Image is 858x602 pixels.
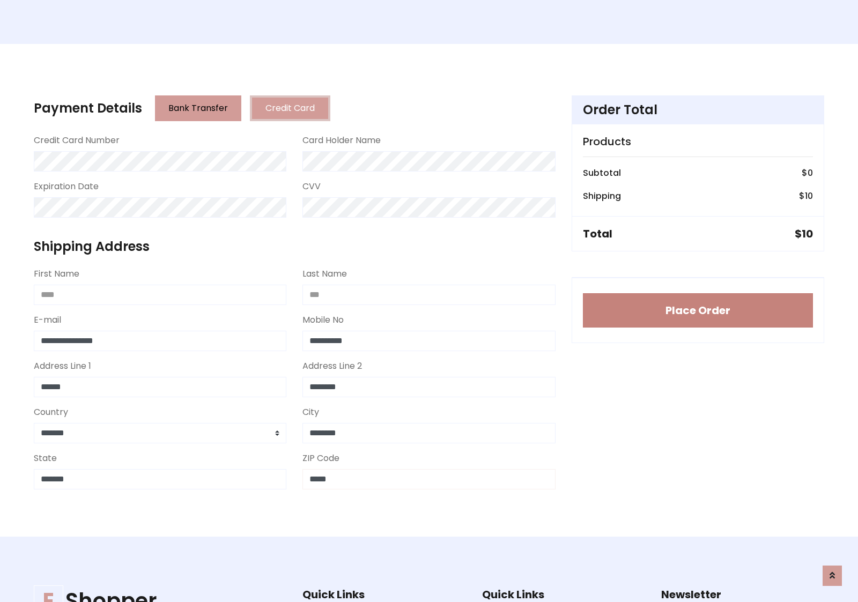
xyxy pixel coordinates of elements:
h6: $ [802,168,813,178]
span: 10 [805,190,813,202]
label: Address Line 1 [34,360,91,373]
h5: Products [583,135,813,148]
h4: Shipping Address [34,239,556,255]
h4: Payment Details [34,101,142,116]
h5: Total [583,227,612,240]
h5: Quick Links [482,588,645,601]
button: Place Order [583,293,813,328]
label: Expiration Date [34,180,99,193]
span: 0 [808,167,813,179]
label: Mobile No [302,314,344,326]
label: State [34,452,57,465]
label: ZIP Code [302,452,339,465]
h6: Shipping [583,191,621,201]
label: Country [34,406,68,419]
label: Credit Card Number [34,134,120,147]
h5: $ [795,227,813,240]
label: First Name [34,267,79,280]
label: Last Name [302,267,347,280]
label: E-mail [34,314,61,326]
h6: Subtotal [583,168,621,178]
label: Address Line 2 [302,360,362,373]
label: Card Holder Name [302,134,381,147]
h4: Order Total [583,102,813,118]
h5: Newsletter [661,588,824,601]
button: Bank Transfer [155,95,241,121]
h5: Quick Links [302,588,465,601]
label: CVV [302,180,321,193]
h6: $ [799,191,813,201]
label: City [302,406,319,419]
span: 10 [802,226,813,241]
button: Credit Card [250,95,330,121]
